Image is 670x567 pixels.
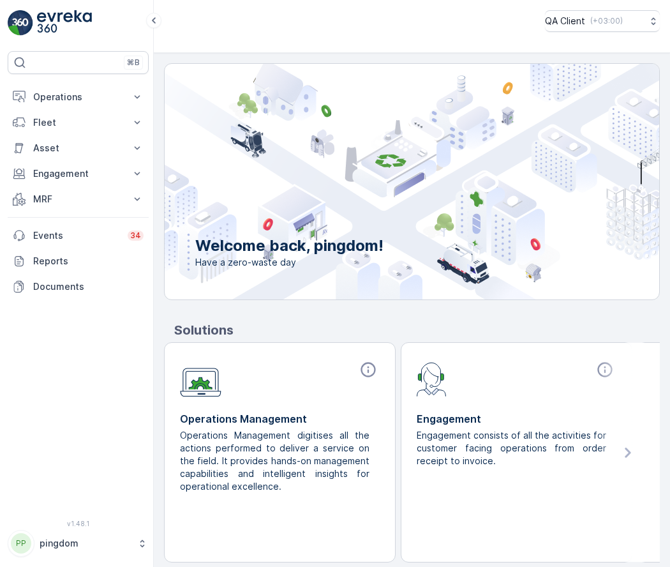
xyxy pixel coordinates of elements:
[33,280,144,293] p: Documents
[8,84,149,110] button: Operations
[33,255,144,268] p: Reports
[590,16,623,26] p: ( +03:00 )
[40,537,131,550] p: pingdom
[130,231,141,241] p: 34
[8,520,149,527] span: v 1.48.1
[107,64,659,299] img: city illustration
[417,429,606,467] p: Engagement consists of all the activities for customer facing operations from order receipt to in...
[195,236,383,256] p: Welcome back, pingdom!
[195,256,383,269] span: Have a zero-waste day
[8,274,149,299] a: Documents
[8,530,149,557] button: PPpingdom
[33,91,123,103] p: Operations
[8,135,149,161] button: Asset
[417,361,447,397] img: module-icon
[33,142,123,155] p: Asset
[8,161,149,186] button: Engagement
[37,10,92,36] img: logo_light-DOdMpM7g.png
[11,533,31,554] div: PP
[545,15,585,27] p: QA Client
[8,248,149,274] a: Reports
[8,223,149,248] a: Events34
[180,429,369,493] p: Operations Management digitises all the actions performed to deliver a service on the field. It p...
[33,229,120,242] p: Events
[33,193,123,206] p: MRF
[33,116,123,129] p: Fleet
[417,411,616,427] p: Engagement
[174,321,660,340] p: Solutions
[8,10,33,36] img: logo
[8,110,149,135] button: Fleet
[545,10,660,32] button: QA Client(+03:00)
[127,57,140,68] p: ⌘B
[180,411,380,427] p: Operations Management
[8,186,149,212] button: MRF
[33,167,123,180] p: Engagement
[180,361,221,397] img: module-icon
